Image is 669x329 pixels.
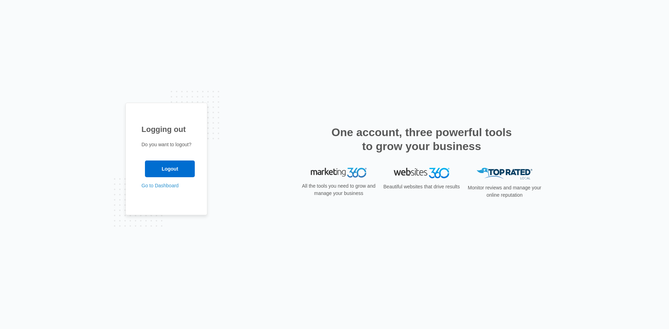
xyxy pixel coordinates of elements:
[300,182,378,197] p: All the tools you need to grow and manage your business
[141,124,191,135] h1: Logging out
[141,141,191,148] p: Do you want to logout?
[466,184,544,199] p: Monitor reviews and manage your online reputation
[311,168,367,178] img: Marketing 360
[477,168,532,179] img: Top Rated Local
[329,125,514,153] h2: One account, three powerful tools to grow your business
[394,168,449,178] img: Websites 360
[141,183,179,188] a: Go to Dashboard
[383,183,461,190] p: Beautiful websites that drive results
[145,160,195,177] input: Logout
